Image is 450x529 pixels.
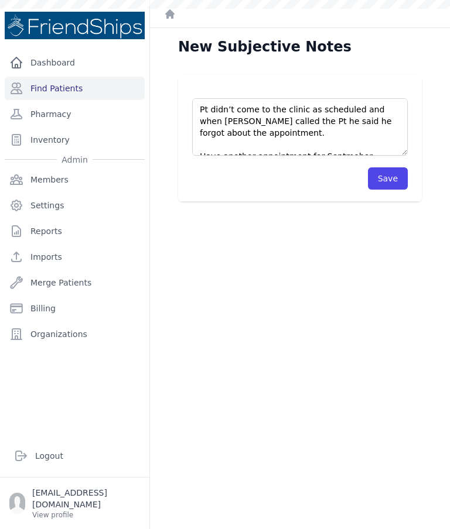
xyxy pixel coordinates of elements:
a: Pharmacy [5,102,145,126]
a: Imports [5,245,145,269]
a: Merge Patients [5,271,145,294]
h1: New Subjective Notes [178,37,352,56]
a: [EMAIL_ADDRESS][DOMAIN_NAME] View profile [9,487,140,520]
p: View profile [32,510,140,520]
a: Billing [5,297,145,320]
span: Admin [57,154,93,166]
a: Logout [9,444,140,468]
a: Inventory [5,128,145,152]
a: Organizations [5,322,145,346]
a: Dashboard [5,51,145,74]
p: [EMAIL_ADDRESS][DOMAIN_NAME] [32,487,140,510]
a: Find Patients [5,77,145,100]
a: Members [5,168,145,191]
img: Medical Missions EMR [5,12,145,39]
button: Save [368,167,408,190]
a: Reports [5,219,145,243]
a: Settings [5,194,145,217]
